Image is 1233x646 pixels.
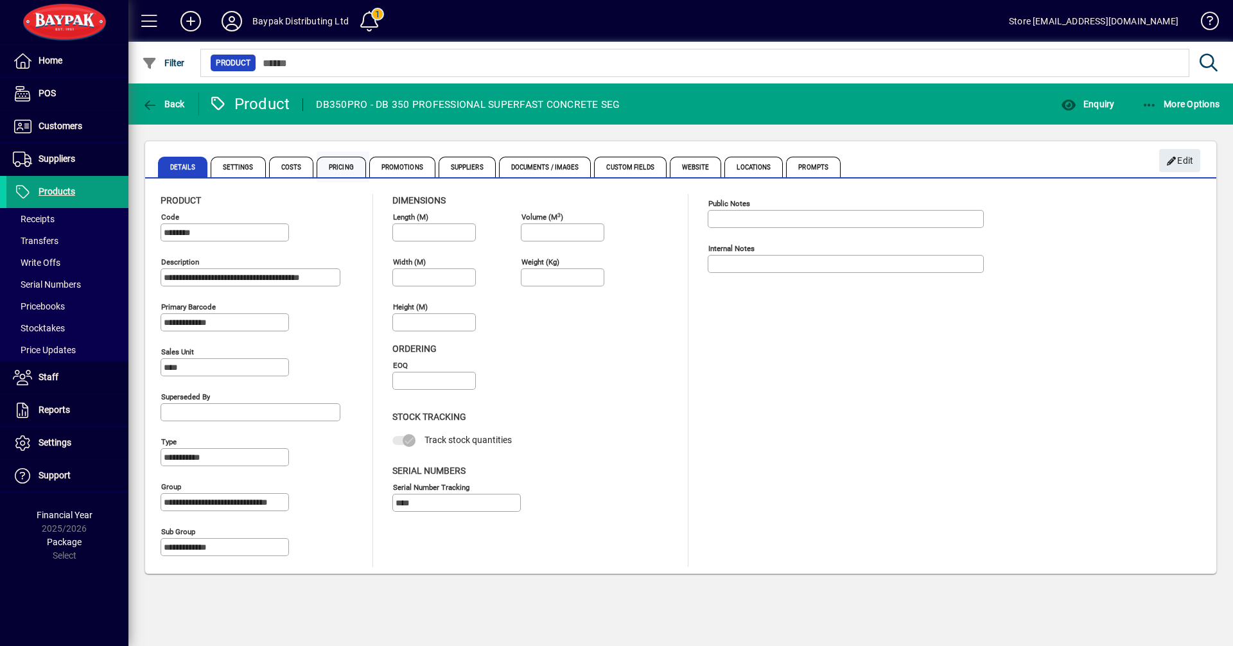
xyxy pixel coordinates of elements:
[209,94,290,114] div: Product
[161,527,195,536] mat-label: Sub group
[708,244,755,253] mat-label: Internal Notes
[39,88,56,98] span: POS
[39,372,58,382] span: Staff
[39,470,71,480] span: Support
[521,213,563,222] mat-label: Volume (m )
[594,157,666,177] span: Custom Fields
[13,323,65,333] span: Stocktakes
[6,230,128,252] a: Transfers
[521,258,559,266] mat-label: Weight (Kg)
[13,301,65,311] span: Pricebooks
[1061,99,1114,109] span: Enquiry
[161,392,210,401] mat-label: Superseded by
[1159,149,1200,172] button: Edit
[39,186,75,196] span: Products
[6,208,128,230] a: Receipts
[269,157,314,177] span: Costs
[161,482,181,491] mat-label: Group
[393,302,428,311] mat-label: Height (m)
[39,437,71,448] span: Settings
[211,10,252,33] button: Profile
[6,362,128,394] a: Staff
[6,252,128,274] a: Write Offs
[47,537,82,547] span: Package
[6,110,128,143] a: Customers
[557,211,561,218] sup: 3
[216,57,250,69] span: Product
[1009,11,1178,31] div: Store [EMAIL_ADDRESS][DOMAIN_NAME]
[6,295,128,317] a: Pricebooks
[724,157,783,177] span: Locations
[1166,150,1194,171] span: Edit
[13,258,60,268] span: Write Offs
[392,412,466,422] span: Stock Tracking
[161,347,194,356] mat-label: Sales unit
[13,236,58,246] span: Transfers
[139,92,188,116] button: Back
[6,339,128,361] a: Price Updates
[499,157,591,177] span: Documents / Images
[6,394,128,426] a: Reports
[1058,92,1117,116] button: Enquiry
[317,157,366,177] span: Pricing
[6,143,128,175] a: Suppliers
[161,302,216,311] mat-label: Primary barcode
[6,427,128,459] a: Settings
[392,195,446,205] span: Dimensions
[786,157,841,177] span: Prompts
[393,258,426,266] mat-label: Width (m)
[1139,92,1223,116] button: More Options
[13,279,81,290] span: Serial Numbers
[670,157,722,177] span: Website
[39,405,70,415] span: Reports
[392,344,437,354] span: Ordering
[128,92,199,116] app-page-header-button: Back
[708,199,750,208] mat-label: Public Notes
[158,157,207,177] span: Details
[6,460,128,492] a: Support
[6,78,128,110] a: POS
[142,99,185,109] span: Back
[1142,99,1220,109] span: More Options
[1191,3,1217,44] a: Knowledge Base
[6,317,128,339] a: Stocktakes
[170,10,211,33] button: Add
[393,482,469,491] mat-label: Serial Number tracking
[161,195,201,205] span: Product
[13,214,55,224] span: Receipts
[211,157,266,177] span: Settings
[252,11,349,31] div: Baypak Distributing Ltd
[37,510,92,520] span: Financial Year
[39,153,75,164] span: Suppliers
[39,55,62,65] span: Home
[6,274,128,295] a: Serial Numbers
[316,94,620,115] div: DB350PRO - DB 350 PROFESSIONAL SUPERFAST CONCRETE SEG
[6,45,128,77] a: Home
[393,361,408,370] mat-label: EOQ
[392,466,466,476] span: Serial Numbers
[161,437,177,446] mat-label: Type
[139,51,188,74] button: Filter
[161,258,199,266] mat-label: Description
[424,435,512,445] span: Track stock quantities
[393,213,428,222] mat-label: Length (m)
[439,157,496,177] span: Suppliers
[39,121,82,131] span: Customers
[142,58,185,68] span: Filter
[13,345,76,355] span: Price Updates
[369,157,435,177] span: Promotions
[161,213,179,222] mat-label: Code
